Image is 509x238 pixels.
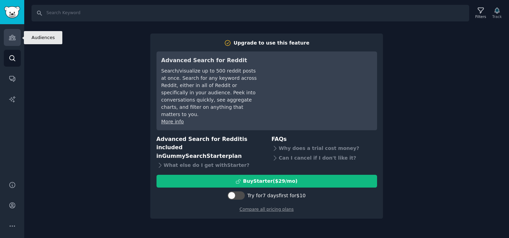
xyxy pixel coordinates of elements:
[157,135,262,161] h3: Advanced Search for Reddit is included in plan
[4,6,20,18] img: GummySearch logo
[247,192,305,199] div: Try for 7 days first for $10
[271,143,377,153] div: Why does a trial cost money?
[157,175,377,188] button: BuyStarter($29/mo)
[157,160,262,170] div: What else do I get with Starter ?
[161,56,259,65] h3: Advanced Search for Reddit
[243,178,297,185] div: Buy Starter ($ 29 /mo )
[161,67,259,118] div: Search/visualize up to 500 reddit posts at once. Search for any keyword across Reddit, either in ...
[240,207,294,212] a: Compare all pricing plans
[161,119,184,124] a: More info
[271,135,377,144] h3: FAQs
[162,153,228,159] span: GummySearch Starter
[234,39,310,47] div: Upgrade to use this feature
[475,14,486,19] div: Filters
[32,5,469,21] input: Search Keyword
[271,153,377,163] div: Can I cancel if I don't like it?
[268,56,372,108] iframe: YouTube video player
